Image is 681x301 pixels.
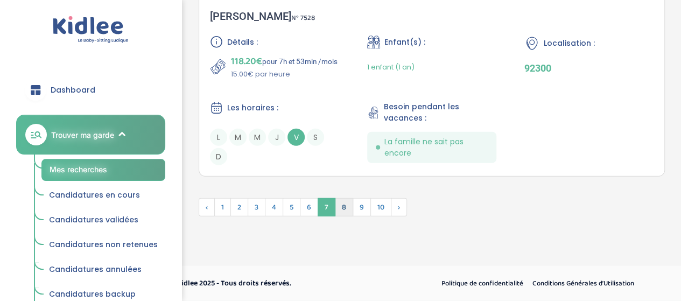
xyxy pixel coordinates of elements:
[210,10,315,23] div: [PERSON_NAME]
[300,198,318,216] span: 6
[231,54,262,69] span: 118.20€
[49,214,138,225] span: Candidatures validées
[170,278,387,289] p: © Kidlee 2025 - Tous droits réservés.
[318,198,335,216] span: 7
[231,69,338,80] p: 15.00€ par heure
[268,129,285,146] span: J
[524,62,654,74] p: 92300
[230,198,248,216] span: 2
[51,85,95,96] span: Dashboard
[529,277,638,291] a: Conditions Générales d’Utilisation
[16,115,165,155] a: Trouver ma garde
[544,38,595,49] span: Localisation :
[370,198,391,216] span: 10
[391,198,407,216] span: Suivant »
[353,198,371,216] span: 9
[49,239,158,250] span: Candidatures non retenues
[41,235,165,255] a: Candidatures non retenues
[438,277,527,291] a: Politique de confidentialité
[249,129,266,146] span: M
[49,289,136,299] span: Candidatures backup
[214,198,231,216] span: 1
[287,129,305,146] span: V
[384,101,496,124] span: Besoin pendant les vacances :
[49,264,142,275] span: Candidatures annulées
[210,129,227,146] span: L
[231,54,338,69] p: pour 7h et 53min /mois
[16,71,165,109] a: Dashboard
[265,198,283,216] span: 4
[283,198,300,216] span: 5
[210,148,227,165] span: D
[41,159,165,181] a: Mes recherches
[291,12,315,24] span: N° 7528
[49,190,140,200] span: Candidatures en cours
[307,129,324,146] span: S
[227,102,278,114] span: Les horaires :
[384,136,488,159] span: La famille ne sait pas encore
[248,198,265,216] span: 3
[53,16,129,44] img: logo.svg
[50,165,107,174] span: Mes recherches
[41,260,165,280] a: Candidatures annulées
[51,129,114,141] span: Trouver ma garde
[367,62,415,72] span: 1 enfant (1 an)
[335,198,353,216] span: 8
[41,185,165,206] a: Candidatures en cours
[384,37,425,48] span: Enfant(s) :
[227,37,258,48] span: Détails :
[199,198,215,216] span: ‹
[41,210,165,230] a: Candidatures validées
[229,129,247,146] span: M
